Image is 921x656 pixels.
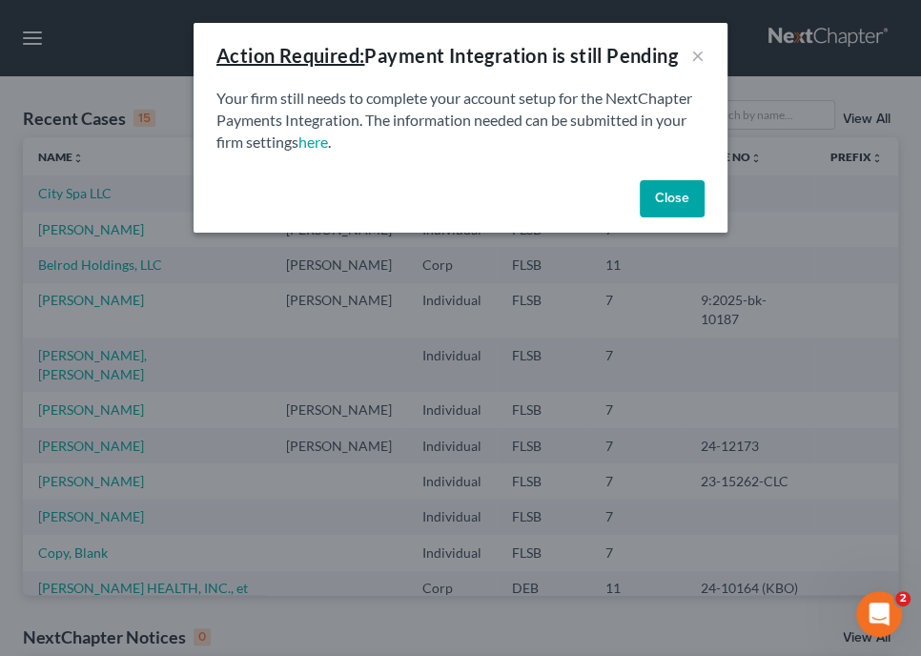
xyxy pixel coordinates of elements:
[216,88,705,154] p: Your firm still needs to complete your account setup for the NextChapter Payments Integration. Th...
[216,44,364,67] u: Action Required:
[895,591,911,606] span: 2
[298,133,328,151] a: here
[691,44,705,67] button: ×
[640,180,705,218] button: Close
[856,591,902,637] iframe: Intercom live chat
[216,42,678,69] div: Payment Integration is still Pending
